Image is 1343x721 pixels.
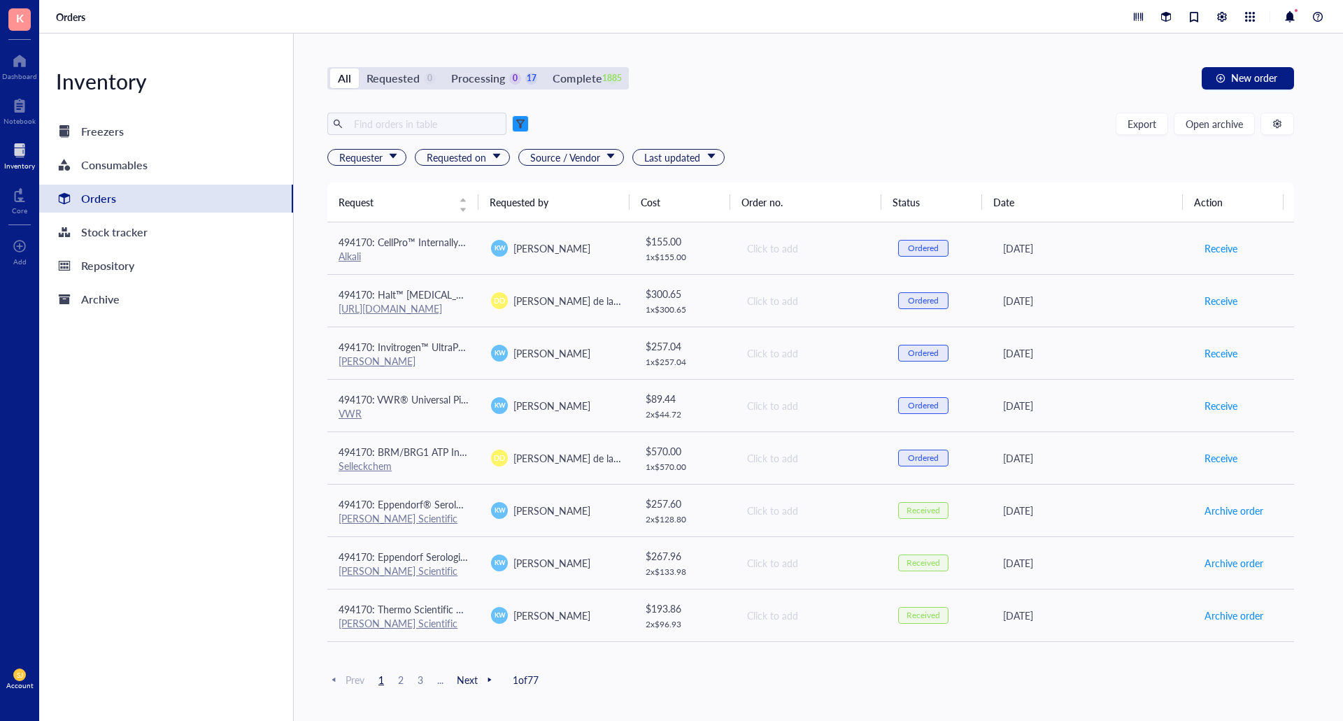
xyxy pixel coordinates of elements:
[1186,118,1243,129] span: Open archive
[530,150,615,165] span: Source / Vendor
[39,151,293,179] a: Consumables
[56,10,88,23] a: Orders
[1003,345,1181,361] div: [DATE]
[1202,67,1294,90] button: New order
[339,287,668,301] span: 494170: Halt™ [MEDICAL_DATA] and Phosphatase Inhibitor Cocktail (100X)
[81,155,148,175] div: Consumables
[646,357,724,368] div: 1 x $ 257.04
[734,536,887,589] td: Click to add
[1003,608,1181,623] div: [DATE]
[1003,293,1181,308] div: [DATE]
[747,503,876,518] div: Click to add
[3,117,36,125] div: Notebook
[907,557,940,569] div: Received
[81,222,148,242] div: Stock tracker
[646,338,724,354] div: $ 257.04
[908,243,939,254] div: Ordered
[513,241,590,255] span: [PERSON_NAME]
[81,256,134,276] div: Repository
[12,206,27,215] div: Core
[494,295,505,306] span: DD
[1205,450,1237,466] span: Receive
[747,608,876,623] div: Click to add
[1205,241,1237,256] span: Receive
[509,73,521,85] div: 0
[39,67,293,95] div: Inventory
[1003,503,1181,518] div: [DATE]
[1204,237,1238,259] button: Receive
[646,286,724,301] div: $ 300.65
[1003,398,1181,413] div: [DATE]
[339,392,539,406] span: 494170: VWR® Universal Pipette Tips (200uL)
[2,50,37,80] a: Dashboard
[982,183,1184,222] th: Date
[339,406,362,420] a: VWR
[513,608,590,622] span: [PERSON_NAME]
[747,398,876,413] div: Click to add
[339,564,457,578] a: [PERSON_NAME] Scientific
[646,391,724,406] div: $ 89.44
[339,235,573,249] span: 494170: CellPro™ Internally Threaded Cryovials 2.0mL
[730,183,881,222] th: Order no.
[339,249,361,263] a: Alkali
[1205,345,1237,361] span: Receive
[734,327,887,379] td: Click to add
[339,150,397,165] span: Requester
[646,409,724,420] div: 2 x $ 44.72
[339,616,457,630] a: [PERSON_NAME] Scientific
[908,348,939,359] div: Ordered
[339,354,415,368] a: [PERSON_NAME]
[39,252,293,280] a: Repository
[1205,503,1263,518] span: Archive order
[513,294,693,308] span: [PERSON_NAME] de la [PERSON_NAME]
[1116,113,1168,135] button: Export
[908,400,939,411] div: Ordered
[881,183,982,222] th: Status
[734,274,887,327] td: Click to add
[81,290,120,309] div: Archive
[348,113,501,134] input: Find orders in table
[494,452,505,464] span: DD
[16,9,24,27] span: K
[81,122,124,141] div: Freezers
[457,673,496,686] span: Next
[646,566,724,578] div: 2 x $ 133.98
[4,139,35,170] a: Inventory
[646,234,724,249] div: $ 155.00
[1183,183,1284,222] th: Action
[1204,394,1238,417] button: Receive
[494,506,505,515] span: KW
[525,73,537,85] div: 17
[17,671,23,679] span: SJ
[1204,290,1238,312] button: Receive
[451,69,505,88] div: Processing
[747,450,876,466] div: Click to add
[646,548,724,564] div: $ 267.96
[494,348,505,358] span: KW
[646,496,724,511] div: $ 257.60
[513,556,590,570] span: [PERSON_NAME]
[1231,72,1277,83] span: New order
[12,184,27,215] a: Core
[432,673,448,686] span: ...
[606,73,618,85] div: 1885
[1003,450,1181,466] div: [DATE]
[646,514,724,525] div: 2 x $ 128.80
[513,504,590,517] span: [PERSON_NAME]
[907,505,940,516] div: Received
[747,293,876,308] div: Click to add
[327,183,478,222] th: Request
[1204,552,1264,574] button: Archive order
[427,150,501,165] span: Requested on
[494,611,505,620] span: KW
[373,673,390,686] span: 1
[734,641,887,694] td: Click to add
[1174,113,1255,135] button: Open archive
[1003,241,1181,256] div: [DATE]
[339,301,442,315] a: [URL][DOMAIN_NAME]
[339,459,392,473] a: Selleckchem
[734,431,887,484] td: Click to add
[338,69,351,88] div: All
[339,194,450,210] span: Request
[1205,555,1263,571] span: Archive order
